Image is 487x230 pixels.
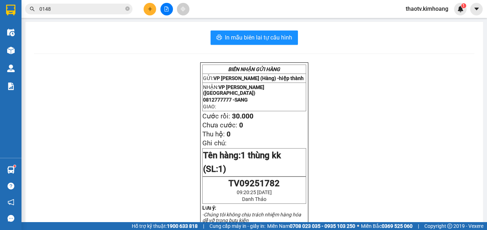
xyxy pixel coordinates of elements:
[216,34,222,41] span: printer
[232,112,254,120] span: 30.000
[228,178,280,188] span: TV09251782
[279,75,304,81] span: hiệp thành
[462,3,465,8] span: 1
[202,112,230,120] span: Cước rồi:
[180,6,185,11] span: aim
[160,3,173,15] button: file-add
[361,222,413,230] span: Miền Bắc
[235,97,248,103] span: SANG
[8,215,14,222] span: message
[382,223,413,229] strong: 0369 525 060
[144,3,156,15] button: plus
[228,66,280,72] strong: BIÊN NHẬN GỬI HÀNG
[202,121,237,129] span: Chưa cước:
[164,6,169,11] span: file-add
[203,104,216,109] span: GIAO:
[242,196,266,202] span: Danh Thảo
[6,5,15,15] img: logo-vxr
[457,6,464,12] img: icon-new-feature
[203,75,305,81] p: GỬI:
[148,6,153,11] span: plus
[167,223,198,229] strong: 1900 633 818
[203,150,281,174] span: Tên hàng:
[30,6,35,11] span: search
[218,164,226,174] span: 1)
[39,5,124,13] input: Tìm tên, số ĐT hoặc mã đơn
[7,83,15,90] img: solution-icon
[7,65,15,72] img: warehouse-icon
[400,4,454,13] span: thaotv.kimhoang
[177,3,189,15] button: aim
[203,84,305,96] p: NHẬN:
[202,130,225,138] span: Thu hộ:
[8,199,14,206] span: notification
[7,29,15,36] img: warehouse-icon
[7,47,15,54] img: warehouse-icon
[203,97,248,103] span: 0812777777 -
[125,6,130,11] span: close-circle
[203,150,281,174] span: 1 thùng kk (SL:
[447,224,452,229] span: copyright
[461,3,466,8] sup: 1
[357,225,359,227] span: ⚪️
[8,183,14,189] span: question-circle
[203,222,204,230] span: |
[213,75,304,81] span: VP [PERSON_NAME] (Hàng) -
[209,222,265,230] span: Cung cấp máy in - giấy in:
[418,222,419,230] span: |
[237,189,272,195] span: 09:20:25 [DATE]
[202,139,227,147] span: Ghi chú:
[125,6,130,13] span: close-circle
[290,223,355,229] strong: 0708 023 035 - 0935 103 250
[7,166,15,174] img: warehouse-icon
[470,3,483,15] button: caret-down
[203,84,264,96] span: VP [PERSON_NAME] ([GEOGRAPHIC_DATA])
[267,222,355,230] span: Miền Nam
[225,33,292,42] span: In mẫu biên lai tự cấu hình
[14,165,16,167] sup: 1
[202,205,216,211] strong: Lưu ý:
[473,6,480,12] span: caret-down
[132,222,198,230] span: Hỗ trợ kỹ thuật:
[211,30,298,45] button: printerIn mẫu biên lai tự cấu hình
[227,130,231,138] span: 0
[202,212,301,223] em: -Chúng tôi không chịu trách nhiệm hàng hóa dễ vỡ trong bưu kiện
[239,121,243,129] span: 0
